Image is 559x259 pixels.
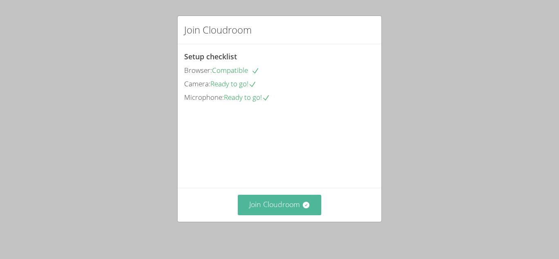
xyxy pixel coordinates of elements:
[184,92,224,102] span: Microphone:
[212,65,259,75] span: Compatible
[224,92,270,102] span: Ready to go!
[210,79,257,88] span: Ready to go!
[184,65,212,75] span: Browser:
[184,52,237,61] span: Setup checklist
[184,79,210,88] span: Camera:
[184,23,252,37] h2: Join Cloudroom
[238,195,322,215] button: Join Cloudroom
